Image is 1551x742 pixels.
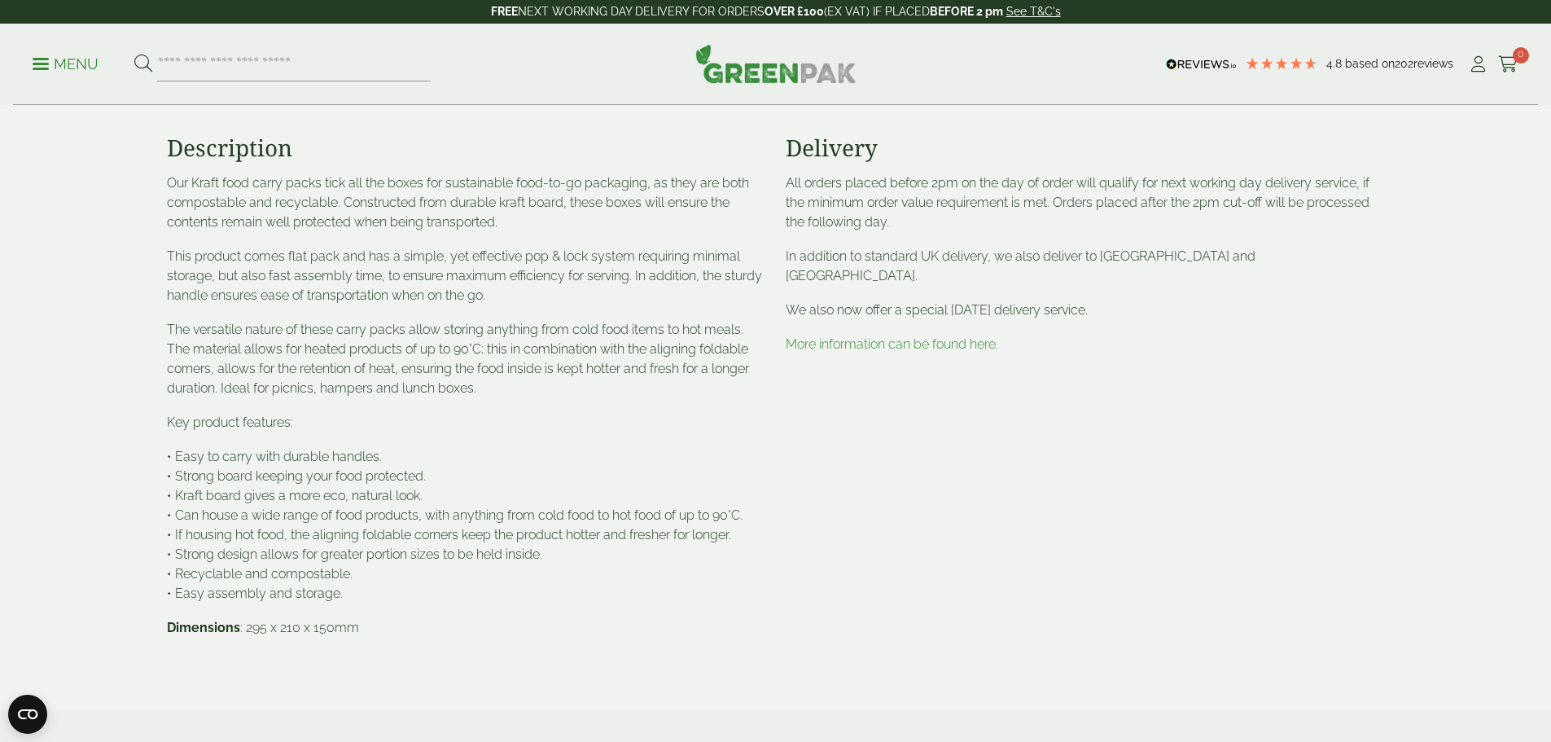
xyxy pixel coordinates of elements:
[1498,52,1518,77] a: 0
[1413,57,1453,70] span: reviews
[786,301,1385,320] p: We also now offer a special [DATE] delivery service.
[786,336,998,352] a: More information can be found here.
[1498,56,1518,72] i: Cart
[167,447,766,604] p: • Easy to carry with durable handles. • Strong board keeping your food protected. • Kraft board g...
[1513,47,1529,64] span: 0
[786,247,1385,286] p: In addition to standard UK delivery, we also deliver to [GEOGRAPHIC_DATA] and [GEOGRAPHIC_DATA].
[1345,57,1395,70] span: Based on
[1468,56,1488,72] i: My Account
[167,134,766,162] h3: Description
[695,44,857,83] img: GreenPak Supplies
[765,5,824,18] strong: OVER £100
[491,5,518,18] strong: FREE
[1326,57,1345,70] span: 4.8
[167,173,766,232] p: Our Kraft food carry packs tick all the boxes for sustainable food-to-go packaging, as they are b...
[1245,56,1318,71] div: 4.79 Stars
[930,5,1003,18] strong: BEFORE 2 pm
[33,55,99,74] p: Menu
[8,695,47,734] button: Open CMP widget
[167,320,766,398] p: The versatile nature of these carry packs allow storing anything from cold food items to hot meal...
[1166,59,1237,70] img: REVIEWS.io
[167,620,240,635] strong: Dimensions
[167,247,766,305] p: This product comes flat pack and has a simple, yet effective pop & lock system requiring minimal ...
[786,134,1385,162] h3: Delivery
[786,173,1385,232] p: All orders placed before 2pm on the day of order will qualify for next working day delivery servi...
[1395,57,1413,70] span: 202
[167,413,766,432] p: Key product features:
[167,618,766,638] p: : 295 x 210 x 150mm
[1006,5,1061,18] a: See T&C's
[33,55,99,71] a: Menu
